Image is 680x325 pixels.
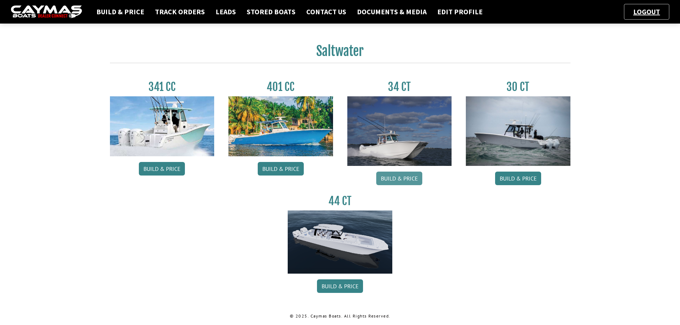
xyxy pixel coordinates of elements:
h3: 44 CT [288,194,392,208]
h3: 30 CT [466,80,570,93]
a: Build & Price [93,7,148,16]
a: Build & Price [495,172,541,185]
a: Build & Price [258,162,304,176]
h3: 341 CC [110,80,215,93]
a: Build & Price [376,172,422,185]
a: Stored Boats [243,7,299,16]
a: Contact Us [303,7,350,16]
h3: 401 CC [228,80,333,93]
img: 30_CT_photo_shoot_for_caymas_connect.jpg [466,96,570,166]
img: caymas-dealer-connect-2ed40d3bc7270c1d8d7ffb4b79bf05adc795679939227970def78ec6f6c03838.gif [11,5,82,19]
a: Leads [212,7,240,16]
a: Build & Price [317,279,363,293]
a: Track Orders [151,7,208,16]
a: Documents & Media [353,7,430,16]
a: Edit Profile [434,7,486,16]
a: Build & Price [139,162,185,176]
p: © 2025. Caymas Boats. All Rights Reserved. [110,313,570,319]
img: 44ct_background.png [288,210,392,274]
img: 401CC_thumb.pg.jpg [228,96,333,156]
h2: Saltwater [110,43,570,63]
img: Caymas_34_CT_pic_1.jpg [347,96,452,166]
a: Logout [630,7,664,16]
img: 341CC-thumbjpg.jpg [110,96,215,156]
h3: 34 CT [347,80,452,93]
